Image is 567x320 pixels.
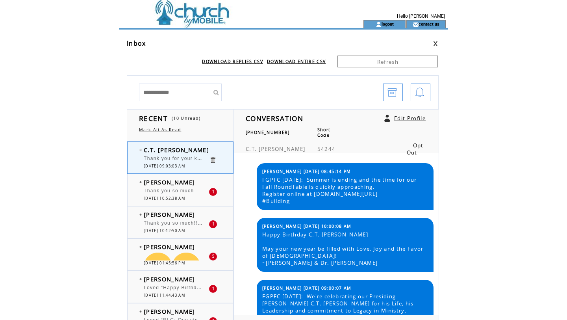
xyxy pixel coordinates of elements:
span: FGPFC [DATE]: Summer is ending and the time for our Fall RoundTable is quickly approaching. Regis... [262,176,428,205]
span: [PERSON_NAME] [DATE] 09:00:07 AM [262,285,352,291]
img: bulletFull.png [139,214,142,216]
div: 1 [209,285,217,293]
span: [PHONE_NUMBER] [246,130,290,135]
input: Submit [210,84,222,101]
a: logout [382,21,394,26]
span: Short Code [317,127,331,138]
img: account_icon.gif [376,21,382,28]
img: 🙏 [144,253,172,281]
span: [DATE] 10:52:38 AM [144,196,185,201]
span: 54244 [317,145,336,153]
span: C.T. [246,145,257,153]
div: 1 [209,220,217,228]
img: bulletFull.png [139,278,142,280]
span: [PERSON_NAME] [144,243,195,251]
div: 5 [209,253,217,260]
span: [PERSON_NAME] [144,275,195,283]
span: [PERSON_NAME] [144,307,195,315]
img: archive.png [387,84,397,102]
img: 🙏 [172,253,200,281]
div: 1 [209,188,217,196]
span: Thank you so much [144,188,194,193]
span: Hello [PERSON_NAME] [397,13,445,19]
span: CONVERSATION [246,113,303,123]
span: Thank you so much!! Love you guys [144,220,275,226]
span: [DATE] 01:45:56 PM [144,260,185,266]
img: bulletFull.png [139,246,142,248]
span: [PERSON_NAME] [DATE] 08:45:14 PM [262,169,351,174]
span: (10 Unread) [172,115,201,121]
span: [PERSON_NAME] [DATE] 10:00:08 AM [262,223,352,229]
span: RECENT [139,113,168,123]
a: Mark All As Read [139,127,181,132]
span: Thank you for your kind gester. Blessings [PERSON_NAME]- [144,154,301,162]
a: Edit Profile [394,115,426,122]
span: [PERSON_NAME] [144,210,195,218]
a: Click to delete these messgaes [209,156,217,164]
a: contact us [419,21,439,26]
span: Inbox [127,39,146,48]
span: [DATE] 10:12:50 AM [144,228,185,233]
a: DOWNLOAD REPLIES CSV [202,59,263,64]
span: [DATE] 11:44:43 AM [144,293,185,298]
img: bulletFull.png [139,181,142,183]
img: bulletEmpty.png [139,149,142,151]
a: Refresh [337,56,438,67]
span: [PERSON_NAME] [144,178,195,186]
a: Opt Out [407,142,424,156]
a: Click to edit user profile [384,115,390,122]
a: DOWNLOAD ENTIRE CSV [267,59,326,64]
img: bell.png [415,84,424,102]
span: Happy Birthday C.T. [PERSON_NAME] May your new year be filled with Love, Joy and the Favor of [DE... [262,231,428,266]
img: contact_us_icon.gif [413,21,419,28]
span: [PERSON_NAME] [259,145,305,153]
img: bulletFull.png [139,311,142,313]
span: C.T. [PERSON_NAME] [144,146,209,154]
span: [DATE] 09:03:03 AM [144,164,185,169]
